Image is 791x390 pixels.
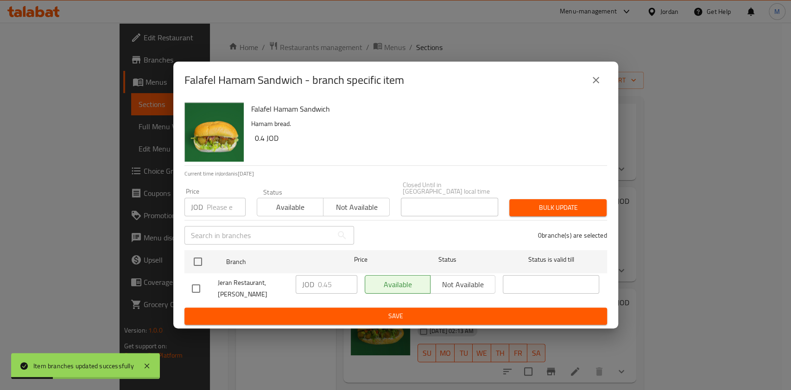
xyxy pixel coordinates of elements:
p: Current time in Jordan is [DATE] [184,170,607,178]
span: Bulk update [517,202,599,214]
span: Branch [226,256,323,268]
input: Please enter price [318,275,357,294]
input: Please enter price [207,198,246,216]
p: Hamam bread. [251,118,600,130]
button: Available [257,198,323,216]
p: 0 branche(s) are selected [538,231,607,240]
p: JOD [191,201,203,213]
h6: Falafel Hamam Sandwich [251,102,600,115]
p: JOD [302,279,314,290]
button: Not available [323,198,390,216]
input: Search in branches [184,226,333,245]
span: Status [399,254,495,265]
button: Save [184,308,607,325]
h6: 0.4 JOD [255,132,600,145]
img: Falafel Hamam Sandwich [184,102,244,162]
h2: Falafel Hamam Sandwich - branch specific item [184,73,404,88]
div: Item branches updated successfully [33,361,134,371]
span: Price [330,254,392,265]
button: Bulk update [509,199,607,216]
span: Jeran Restaurant, [PERSON_NAME] [218,277,288,300]
button: close [585,69,607,91]
span: Status is valid till [503,254,599,265]
span: Save [192,310,600,322]
span: Not available [327,201,386,214]
span: Available [261,201,320,214]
